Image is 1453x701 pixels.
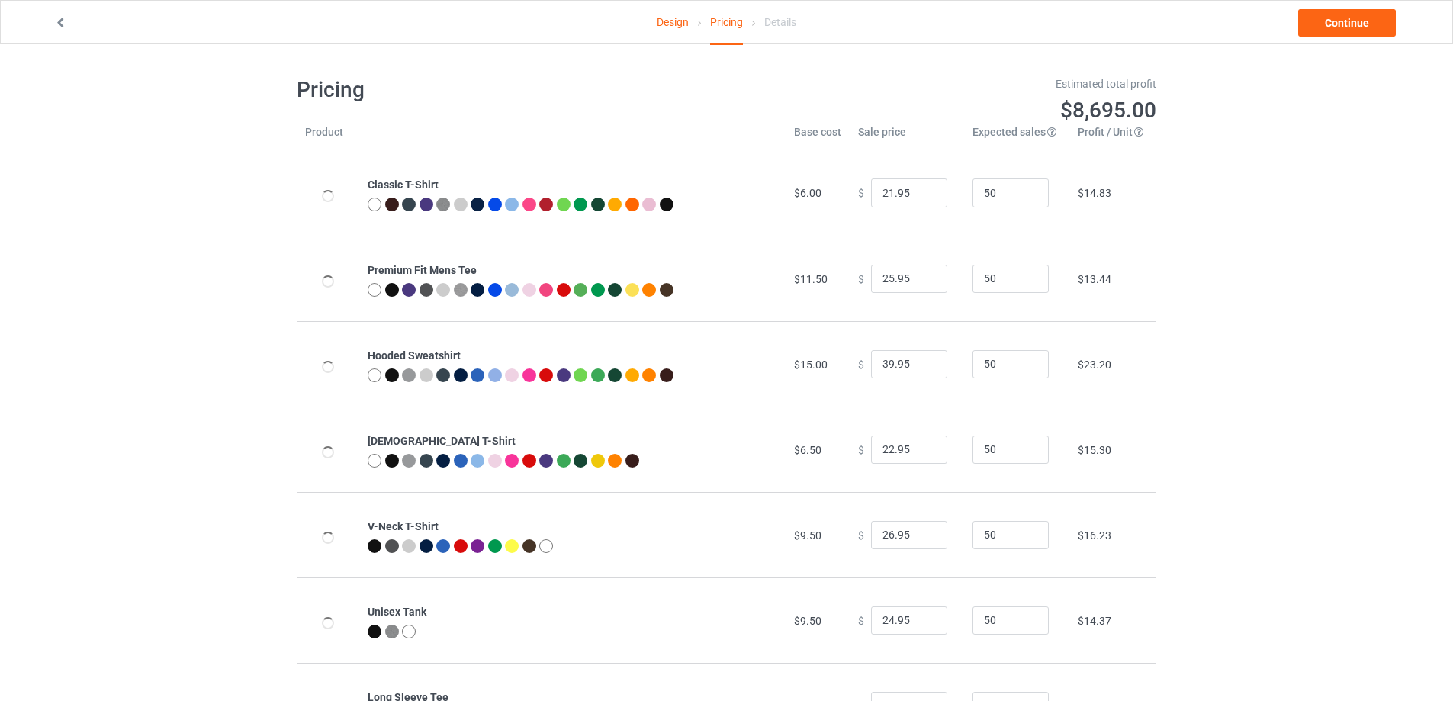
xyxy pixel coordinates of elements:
th: Base cost [786,124,850,150]
b: V-Neck T-Shirt [368,520,439,532]
span: $6.50 [794,444,821,456]
b: Classic T-Shirt [368,178,439,191]
span: $ [858,614,864,626]
th: Expected sales [964,124,1069,150]
img: heather_texture.png [385,625,399,638]
span: $9.50 [794,529,821,542]
img: heather_texture.png [436,198,450,211]
span: $8,695.00 [1060,98,1156,123]
span: $ [858,272,864,285]
span: $16.23 [1078,529,1111,542]
span: $14.83 [1078,187,1111,199]
b: [DEMOGRAPHIC_DATA] T-Shirt [368,435,516,447]
th: Profit / Unit [1069,124,1156,150]
span: $15.00 [794,359,828,371]
a: Continue [1298,9,1396,37]
span: $9.50 [794,615,821,627]
span: $ [858,358,864,370]
a: Design [657,1,689,43]
span: $11.50 [794,273,828,285]
div: Details [764,1,796,43]
span: $15.30 [1078,444,1111,456]
b: Hooded Sweatshirt [368,349,461,362]
span: $13.44 [1078,273,1111,285]
span: $14.37 [1078,615,1111,627]
b: Unisex Tank [368,606,426,618]
span: $ [858,443,864,455]
th: Sale price [850,124,964,150]
span: $ [858,529,864,541]
span: $6.00 [794,187,821,199]
div: Pricing [710,1,743,45]
span: $23.20 [1078,359,1111,371]
div: Estimated total profit [738,76,1157,92]
h1: Pricing [297,76,716,104]
b: Premium Fit Mens Tee [368,264,477,276]
img: heather_texture.png [454,283,468,297]
span: $ [858,187,864,199]
th: Product [297,124,359,150]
